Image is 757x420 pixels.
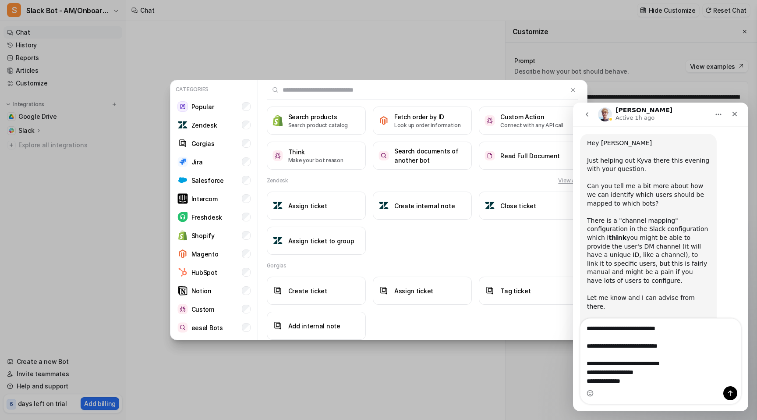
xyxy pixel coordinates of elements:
p: Categories [174,84,254,95]
button: Add internal noteAdd internal note [267,312,366,340]
h3: Search products [288,112,348,121]
button: Custom ActionCustom ActionConnect with any API call [479,107,578,135]
h3: Tag ticket [500,286,531,295]
button: Tag ticketTag ticket [479,277,578,305]
p: Shopify [191,231,215,240]
img: Search products [272,114,283,126]
button: ThinkThinkMake your bot reason [267,142,366,170]
img: Fetch order by ID [378,115,389,126]
button: Create internal noteCreate internal note [373,192,472,220]
h3: Custom Action [500,112,563,121]
p: Gorgias [191,139,215,148]
h3: Read Full Document [500,151,560,160]
p: Make your bot reason [288,157,343,164]
img: Assign ticket [378,285,389,295]
p: HubSpot [191,268,217,277]
button: Fetch order by IDFetch order by IDLook up order information [373,107,472,135]
h3: Add internal note [288,321,340,331]
button: Assign ticket to groupAssign ticket to group [267,227,366,255]
p: Freshdesk [191,213,222,222]
p: Jira [191,157,203,167]
button: Assign ticketAssign ticket [267,192,366,220]
p: Zendesk [191,121,217,130]
button: Assign ticketAssign ticket [373,277,472,305]
img: Search documents of another bot [378,151,389,161]
h3: Assign ticket to group [288,236,354,246]
p: Connect with any API call [500,121,563,129]
img: Assign ticket to group [272,235,283,246]
img: Create internal note [378,200,389,211]
p: Search product catalog [288,121,348,129]
iframe: Intercom live chat [573,103,748,411]
img: Add internal note [272,320,283,331]
button: View All [558,177,578,185]
p: Notion [191,286,212,295]
button: Search documents of another botSearch documents of another bot [373,142,472,170]
h2: Zendesk [267,177,288,185]
p: Salesforce [191,176,224,185]
img: Think [272,150,283,160]
img: Read Full Document [485,151,495,161]
img: Close ticket [485,200,495,211]
button: Close ticketClose ticket [479,192,578,220]
p: Custom [191,305,214,314]
p: eesel Bots [191,323,223,332]
img: Custom Action [485,115,495,125]
h3: Assign ticket [394,286,433,295]
h3: Create internal note [394,201,455,210]
button: Search productsSearch productsSearch product catalog [267,107,366,135]
button: Create ticketCreate ticket [267,277,366,305]
p: Magento [191,249,219,259]
h3: Close ticket [500,201,536,210]
h3: Assign ticket [288,201,327,210]
h3: Fetch order by ID [394,112,461,121]
img: Create ticket [272,285,283,295]
h3: Think [288,147,343,157]
h3: Search documents of another bot [394,146,466,165]
p: Look up order information [394,121,461,129]
h3: Create ticket [288,286,327,295]
p: Popular [191,102,214,111]
img: Tag ticket [485,285,495,295]
img: Assign ticket [272,200,283,211]
button: Read Full DocumentRead Full Document [479,142,578,170]
h2: Gorgias [267,262,287,270]
p: Intercom [191,194,218,203]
